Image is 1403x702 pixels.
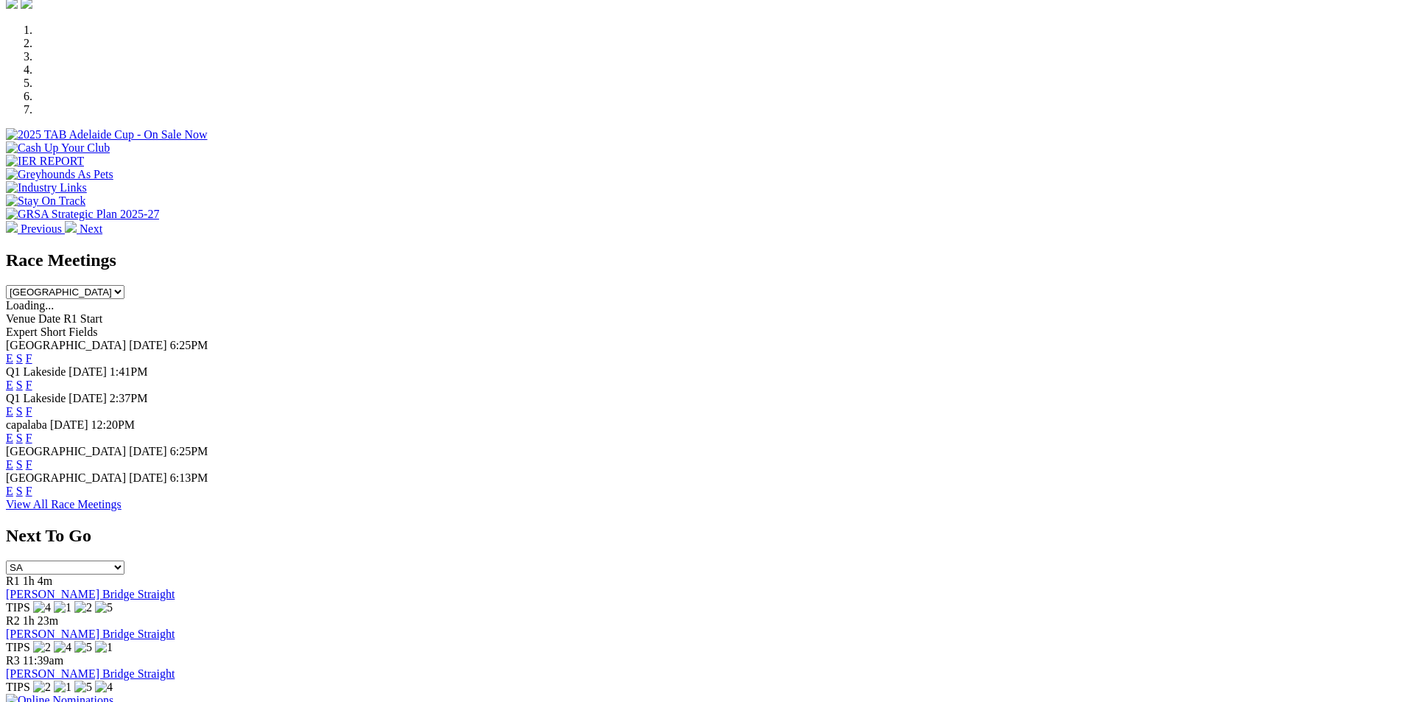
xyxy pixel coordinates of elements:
img: 5 [74,681,92,694]
a: F [26,379,32,391]
h2: Next To Go [6,526,1397,546]
span: [GEOGRAPHIC_DATA] [6,445,126,457]
span: [DATE] [50,418,88,431]
span: [DATE] [129,471,167,484]
a: F [26,458,32,471]
img: 1 [54,601,71,614]
span: capalaba [6,418,47,431]
img: 1 [95,641,113,654]
a: S [16,458,23,471]
img: Stay On Track [6,194,85,208]
span: TIPS [6,601,30,614]
a: E [6,458,13,471]
img: chevron-left-pager-white.svg [6,221,18,233]
a: [PERSON_NAME] Bridge Straight [6,588,175,600]
a: S [16,432,23,444]
a: S [16,352,23,365]
span: TIPS [6,681,30,693]
span: Next [80,222,102,235]
a: S [16,485,23,497]
a: F [26,352,32,365]
span: R2 [6,614,20,627]
span: Fields [68,326,97,338]
span: Q1 Lakeside [6,392,66,404]
img: 4 [95,681,113,694]
a: S [16,405,23,418]
a: Previous [6,222,65,235]
a: E [6,352,13,365]
span: [GEOGRAPHIC_DATA] [6,471,126,484]
img: 1 [54,681,71,694]
span: 12:20PM [91,418,136,431]
h2: Race Meetings [6,250,1397,270]
a: E [6,485,13,497]
span: 6:25PM [170,445,208,457]
img: 2 [74,601,92,614]
a: F [26,405,32,418]
img: 2 [33,641,51,654]
span: Venue [6,312,35,325]
a: S [16,379,23,391]
span: 6:25PM [170,339,208,351]
span: Q1 Lakeside [6,365,66,378]
img: 2 [33,681,51,694]
img: 5 [74,641,92,654]
span: Previous [21,222,62,235]
a: E [6,379,13,391]
span: [DATE] [129,339,167,351]
span: [DATE] [68,365,107,378]
img: Industry Links [6,181,87,194]
span: 11:39am [23,654,63,667]
img: Cash Up Your Club [6,141,110,155]
span: [DATE] [68,392,107,404]
span: Expert [6,326,38,338]
img: 4 [54,641,71,654]
a: E [6,432,13,444]
img: 4 [33,601,51,614]
img: Greyhounds As Pets [6,168,113,181]
span: [GEOGRAPHIC_DATA] [6,339,126,351]
span: [DATE] [129,445,167,457]
img: GRSA Strategic Plan 2025-27 [6,208,159,221]
span: Loading... [6,299,54,312]
span: 1h 4m [23,575,52,587]
a: E [6,405,13,418]
span: 6:13PM [170,471,208,484]
a: [PERSON_NAME] Bridge Straight [6,628,175,640]
a: [PERSON_NAME] Bridge Straight [6,667,175,680]
span: R1 Start [63,312,102,325]
img: 5 [95,601,113,614]
a: F [26,432,32,444]
span: Date [38,312,60,325]
span: R1 [6,575,20,587]
span: 2:37PM [110,392,148,404]
a: View All Race Meetings [6,498,122,510]
a: Next [65,222,102,235]
img: 2025 TAB Adelaide Cup - On Sale Now [6,128,208,141]
span: Short [41,326,66,338]
span: TIPS [6,641,30,653]
span: 1:41PM [110,365,148,378]
img: chevron-right-pager-white.svg [65,221,77,233]
img: IER REPORT [6,155,84,168]
span: R3 [6,654,20,667]
span: 1h 23m [23,614,58,627]
a: F [26,485,32,497]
